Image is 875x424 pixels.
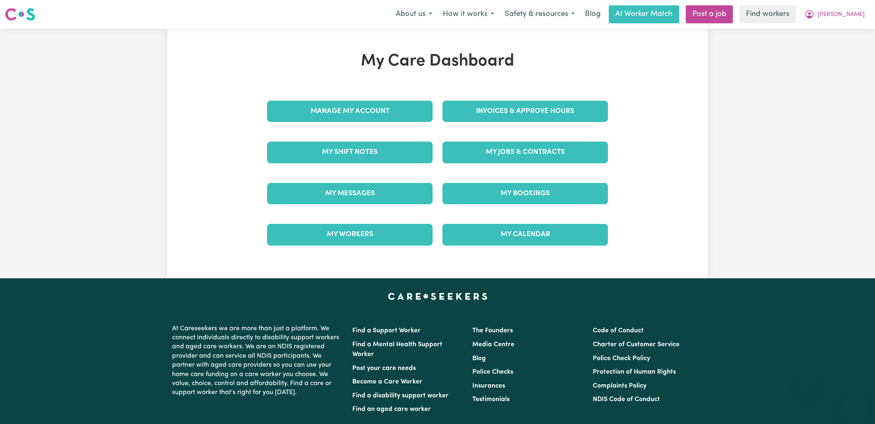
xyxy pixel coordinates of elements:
[818,10,865,19] span: [PERSON_NAME]
[580,5,605,23] a: Blog
[593,396,660,403] a: NDIS Code of Conduct
[352,406,431,413] a: Find an aged care worker
[593,355,650,362] a: Police Check Policy
[5,7,35,22] img: Careseekers logo
[609,5,679,23] a: AI Worker Match
[388,293,487,300] a: Careseekers home page
[593,341,680,348] a: Charter of Customer Service
[352,365,416,372] a: Post your care needs
[593,327,644,334] a: Code of Conduct
[799,6,870,23] button: My Account
[499,6,580,23] button: Safety & resources
[442,101,608,122] a: Invoices & Approve Hours
[352,327,421,334] a: Find a Support Worker
[798,372,815,388] iframe: Close message
[267,224,433,245] a: My Workers
[442,224,608,245] a: My Calendar
[686,5,733,23] a: Post a job
[593,383,646,389] a: Complaints Policy
[442,183,608,204] a: My Bookings
[172,321,342,401] p: At Careseekers we are more than just a platform. We connect individuals directly to disability su...
[472,396,510,403] a: Testimonials
[739,5,796,23] a: Find workers
[472,355,486,362] a: Blog
[472,327,513,334] a: The Founders
[267,183,433,204] a: My Messages
[267,101,433,122] a: Manage My Account
[442,142,608,163] a: My Jobs & Contracts
[842,391,868,417] iframe: Button to launch messaging window
[437,6,499,23] button: How it works
[267,142,433,163] a: My Shift Notes
[593,369,676,375] a: Protection of Human Rights
[352,392,449,399] a: Find a disability support worker
[472,383,505,389] a: Insurances
[472,341,515,348] a: Media Centre
[352,341,442,358] a: Find a Mental Health Support Worker
[390,6,437,23] button: About us
[5,5,35,24] a: Careseekers logo
[472,369,513,375] a: Police Checks
[262,52,613,71] h1: My Care Dashboard
[352,379,422,385] a: Become a Care Worker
